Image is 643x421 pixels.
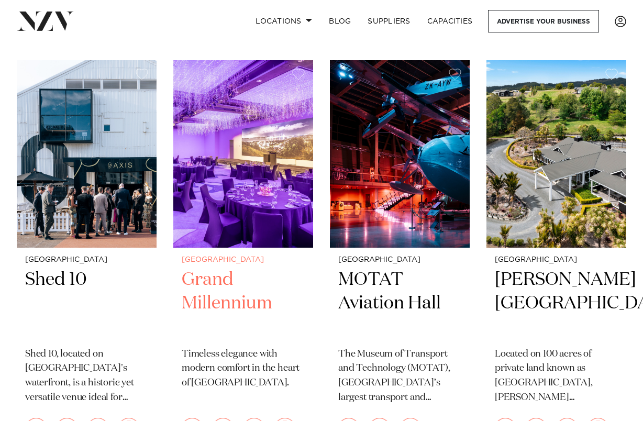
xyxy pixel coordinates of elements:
[25,256,148,264] small: [GEOGRAPHIC_DATA]
[25,347,148,406] p: Shed 10, located on [GEOGRAPHIC_DATA]'s waterfront, is a historic yet versatile venue ideal for c...
[338,347,461,406] p: The Museum of Transport and Technology (MOTAT), [GEOGRAPHIC_DATA]’s largest transport and technol...
[495,347,618,406] p: Located on 100 acres of private land known as [GEOGRAPHIC_DATA], [PERSON_NAME][GEOGRAPHIC_DATA] i...
[488,10,599,32] a: Advertise your business
[338,268,461,339] h2: MOTAT Aviation Hall
[495,256,618,264] small: [GEOGRAPHIC_DATA]
[25,268,148,339] h2: Shed 10
[247,10,320,32] a: Locations
[182,256,305,264] small: [GEOGRAPHIC_DATA]
[419,10,481,32] a: Capacities
[338,256,461,264] small: [GEOGRAPHIC_DATA]
[182,268,305,339] h2: Grand Millennium
[359,10,418,32] a: SUPPLIERS
[495,268,618,339] h2: [PERSON_NAME][GEOGRAPHIC_DATA]
[17,12,74,30] img: nzv-logo.png
[182,347,305,391] p: Timeless elegance with modern comfort in the heart of [GEOGRAPHIC_DATA].
[320,10,359,32] a: BLOG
